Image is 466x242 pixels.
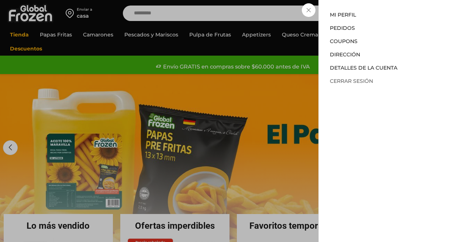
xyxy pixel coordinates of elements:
a: Pedidos [330,25,355,31]
a: Mi perfil [330,11,356,18]
a: Dirección [330,51,360,58]
a: Detalles de la cuenta [330,64,397,71]
a: Cerrar sesión [330,78,373,84]
a: Coupons [330,38,358,45]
